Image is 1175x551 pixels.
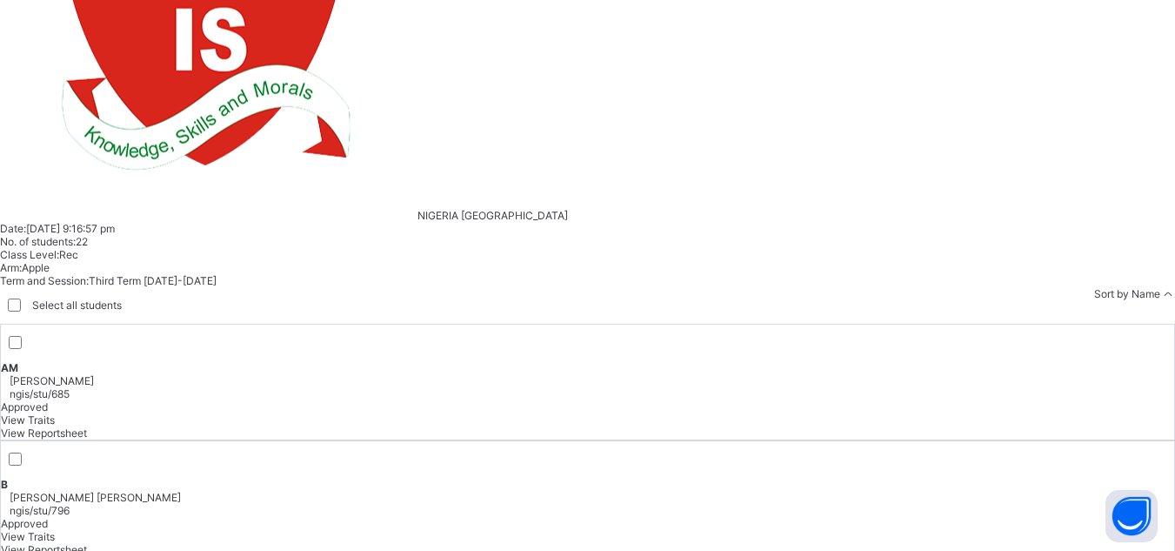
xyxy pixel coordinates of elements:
span: ngis/stu/796 [10,504,70,517]
span: Sort by Name [1094,287,1160,300]
button: Open asap [1105,490,1158,542]
span: [PERSON_NAME] [10,374,1174,387]
span: View Reportsheet [1,427,87,440]
span: Rec [59,248,78,261]
span: Approved [1,400,48,413]
span: Third Term [DATE]-[DATE] [89,274,217,287]
span: Approved [1,517,48,530]
span: B [1,478,8,491]
span: [DATE] 9:16:57 pm [26,222,115,235]
span: NIGERIA [GEOGRAPHIC_DATA] [417,209,568,222]
span: 22 [76,235,88,248]
span: View Traits [1,530,55,543]
span: AM [1,361,18,374]
span: ngis/stu/685 [10,387,70,400]
span: View Traits [1,413,55,427]
span: Apple [22,261,50,274]
label: Select all students [32,299,122,312]
span: [PERSON_NAME] [PERSON_NAME] [10,491,1174,504]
